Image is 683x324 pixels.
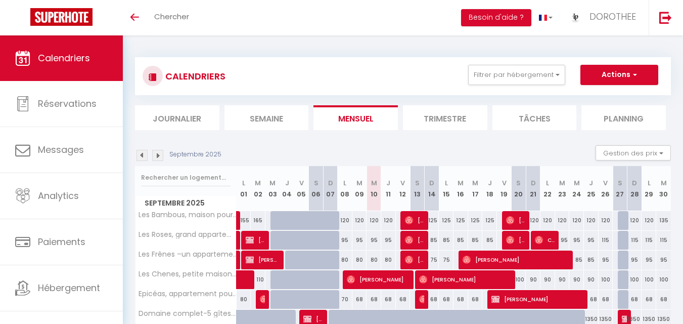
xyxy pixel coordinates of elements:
[540,211,555,230] div: 120
[559,178,565,188] abbr: M
[584,166,599,211] th: 25
[574,178,580,188] abbr: M
[396,166,411,211] th: 12
[169,150,221,159] p: Septembre 2025
[642,270,656,289] div: 100
[546,178,549,188] abbr: L
[367,290,381,309] div: 68
[237,166,251,211] th: 01
[584,251,599,269] div: 85
[632,178,637,188] abbr: D
[599,231,613,250] div: 115
[526,211,540,230] div: 120
[584,290,599,309] div: 68
[512,270,526,289] div: 100
[599,270,613,289] div: 100
[488,178,492,188] abbr: J
[343,178,346,188] abbr: L
[468,166,483,211] th: 17
[453,290,468,309] div: 68
[555,270,570,289] div: 90
[526,166,540,211] th: 21
[492,105,577,130] li: Tâches
[584,231,599,250] div: 95
[453,211,468,230] div: 125
[371,178,377,188] abbr: M
[526,270,540,289] div: 90
[555,166,570,211] th: 23
[506,211,526,230] span: [PERSON_NAME]
[425,166,439,211] th: 14
[656,251,671,269] div: 95
[468,290,483,309] div: 68
[453,166,468,211] th: 16
[580,65,658,85] button: Actions
[405,230,425,250] span: [PERSON_NAME]
[38,97,97,110] span: Réservations
[425,231,439,250] div: 85
[137,231,238,238] span: Les Roses, grand appartement pour 9-10 personnes
[137,251,238,258] span: Les Frênes –un appartement pour 4 pers
[141,169,231,187] input: Rechercher un logement...
[242,178,245,188] abbr: L
[381,231,396,250] div: 95
[491,290,584,309] span: [PERSON_NAME]
[135,196,236,211] span: Septembre 2025
[569,231,584,250] div: 95
[246,250,280,269] span: [PERSON_NAME]
[400,178,405,188] abbr: V
[313,105,398,130] li: Mensuel
[237,211,251,230] div: 155
[410,166,425,211] th: 13
[458,178,464,188] abbr: M
[439,211,453,230] div: 125
[224,105,309,130] li: Semaine
[352,251,367,269] div: 80
[535,230,555,250] span: Cyprien Letourneur
[251,166,265,211] th: 02
[38,235,85,248] span: Paiements
[419,290,424,309] span: [DEMOGRAPHIC_DATA][PERSON_NAME]
[584,270,599,289] div: 90
[30,8,93,26] img: Super Booking
[627,166,642,211] th: 28
[642,290,656,309] div: 68
[599,290,613,309] div: 68
[472,178,478,188] abbr: M
[237,231,242,250] a: [PERSON_NAME]
[461,9,531,26] button: Besoin d'aide ?
[589,178,593,188] abbr: J
[381,211,396,230] div: 120
[497,166,512,211] th: 19
[599,251,613,269] div: 95
[468,231,483,250] div: 85
[482,166,497,211] th: 18
[627,290,642,309] div: 68
[656,211,671,230] div: 135
[584,211,599,230] div: 120
[627,211,642,230] div: 120
[540,270,555,289] div: 90
[137,310,238,317] span: Domaine complet-5 gîtes- 30/35 personnes
[453,231,468,250] div: 85
[613,166,627,211] th: 27
[352,290,367,309] div: 68
[260,290,265,309] span: [PERSON_NAME]
[356,178,362,188] abbr: M
[439,251,453,269] div: 75
[445,178,448,188] abbr: L
[468,211,483,230] div: 125
[512,166,526,211] th: 20
[656,166,671,211] th: 30
[386,178,390,188] abbr: J
[269,178,276,188] abbr: M
[314,178,318,188] abbr: S
[569,211,584,230] div: 120
[338,251,352,269] div: 80
[294,166,309,211] th: 05
[163,65,225,88] h3: CALENDRIERS
[627,270,642,289] div: 100
[338,290,352,309] div: 70
[137,290,238,298] span: Epicéas, appartement pour 2-3 pers
[569,251,584,269] div: 85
